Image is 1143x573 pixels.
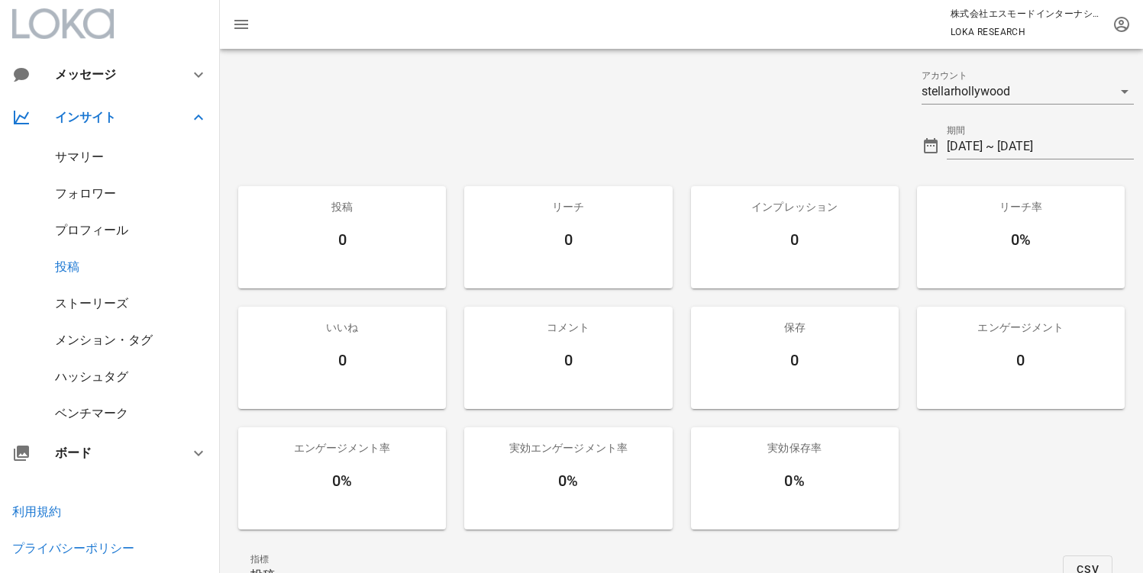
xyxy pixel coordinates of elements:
[238,348,446,372] div: 0
[238,468,446,493] div: 0%
[691,227,899,252] div: 0
[951,6,1103,21] p: 株式会社エスモードインターナショナル
[55,296,128,311] a: ストーリーズ
[691,307,899,348] div: 保存
[55,446,171,460] div: ボード
[691,468,899,493] div: 0%
[917,348,1125,372] div: 0
[691,348,899,372] div: 0
[922,79,1134,104] div: アカウントstellarhollywood
[55,406,128,420] a: ベンチマーク
[238,186,446,227] div: 投稿
[464,186,672,227] div: リーチ
[238,427,446,468] div: エンゲージメント率
[464,468,672,493] div: 0%
[464,348,672,372] div: 0
[55,259,79,274] a: 投稿
[917,227,1125,252] div: 0%
[238,227,446,252] div: 0
[55,150,104,164] a: サマリー
[922,85,1010,98] div: stellarhollywood
[951,24,1103,40] p: LOKA RESEARCH
[55,333,153,347] a: メンション・タグ
[55,223,128,237] a: プロフィール
[464,307,672,348] div: コメント
[12,541,134,555] a: プライバシーポリシー
[238,307,446,348] div: いいね
[691,427,899,468] div: 実効保存率
[917,186,1125,227] div: リーチ率
[464,427,672,468] div: 実効エンゲージメント率
[917,307,1125,348] div: エンゲージメント
[55,369,128,384] a: ハッシュタグ
[691,186,899,227] div: インプレッション
[55,67,165,82] div: メッセージ
[55,110,171,124] div: インサイト
[12,504,61,519] a: 利用規約
[55,186,116,201] a: フォロワー
[464,227,672,252] div: 0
